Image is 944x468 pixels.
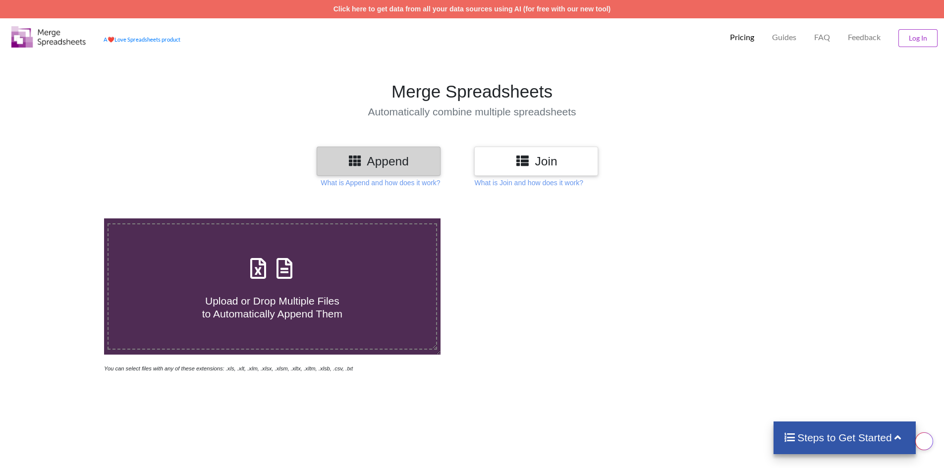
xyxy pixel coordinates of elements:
i: You can select files with any of these extensions: .xls, .xlt, .xlm, .xlsx, .xlsm, .xltx, .xltm, ... [104,365,353,371]
h3: Append [324,154,433,168]
h3: Join [482,154,591,168]
span: Upload or Drop Multiple Files to Automatically Append Them [202,295,342,319]
a: AheartLove Spreadsheets product [104,36,180,43]
p: What is Append and how does it work? [321,178,440,188]
h4: Steps to Get Started [783,431,906,444]
p: What is Join and how does it work? [474,178,583,188]
button: Log In [898,29,938,47]
p: Guides [772,32,796,43]
p: Pricing [730,32,754,43]
img: Logo.png [11,26,86,48]
a: Click here to get data from all your data sources using AI (for free with our new tool) [333,5,611,13]
span: heart [108,36,114,43]
p: FAQ [814,32,830,43]
span: Feedback [848,33,881,41]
